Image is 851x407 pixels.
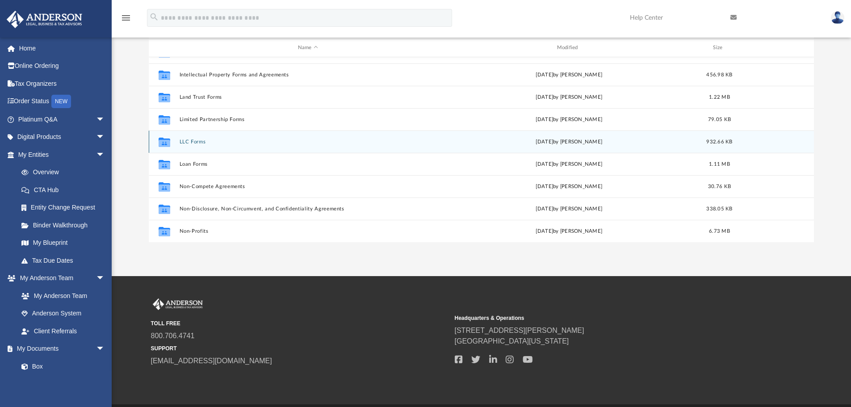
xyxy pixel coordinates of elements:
a: My Anderson Team [13,287,109,305]
span: 1.22 MB [709,94,730,99]
div: id [153,44,175,52]
span: 932.66 KB [706,139,732,144]
img: User Pic [831,11,844,24]
div: [DATE] by [PERSON_NAME] [440,160,698,168]
a: Box [13,357,109,375]
a: Tax Organizers [6,75,118,92]
div: Name [179,44,436,52]
small: SUPPORT [151,344,449,352]
a: Client Referrals [13,322,114,340]
i: search [149,12,159,22]
small: TOLL FREE [151,319,449,327]
button: Limited Partnership Forms [179,117,436,122]
small: Headquarters & Operations [455,314,752,322]
a: [EMAIL_ADDRESS][DOMAIN_NAME] [151,357,272,365]
a: Home [6,39,118,57]
span: 456.98 KB [706,72,732,77]
span: 338.05 KB [706,206,732,211]
a: Entity Change Request [13,199,118,217]
span: 30.76 KB [708,184,731,189]
i: menu [121,13,131,23]
img: Anderson Advisors Platinum Portal [4,11,85,28]
div: [DATE] by [PERSON_NAME] [440,138,698,146]
a: Online Ordering [6,57,118,75]
a: Anderson System [13,305,114,323]
a: Digital Productsarrow_drop_down [6,128,118,146]
img: Anderson Advisors Platinum Portal [151,298,205,310]
span: arrow_drop_down [96,110,114,129]
button: LLC Forms [179,139,436,145]
span: arrow_drop_down [96,128,114,147]
a: [STREET_ADDRESS][PERSON_NAME] [455,327,584,334]
button: Non-Compete Agreements [179,184,436,189]
div: NEW [51,95,71,108]
button: Non-Disclosure, Non-Circumvent, and Confidentiality Agreements [179,206,436,212]
a: Order StatusNEW [6,92,118,111]
div: [DATE] by [PERSON_NAME] [440,93,698,101]
div: id [741,44,804,52]
button: Loan Forms [179,161,436,167]
span: 6.73 MB [709,228,730,233]
button: Intellectual Property Forms and Agreements [179,72,436,78]
span: arrow_drop_down [96,269,114,288]
a: menu [121,17,131,23]
a: My Entitiesarrow_drop_down [6,146,118,164]
span: 1.11 MB [709,161,730,166]
div: [DATE] by [PERSON_NAME] [440,182,698,190]
a: Platinum Q&Aarrow_drop_down [6,110,118,128]
span: 79.05 KB [708,117,731,122]
a: My Blueprint [13,234,114,252]
div: Modified [440,44,697,52]
a: Tax Due Dates [13,252,118,269]
div: [DATE] by [PERSON_NAME] [440,227,698,235]
div: grid [149,57,814,242]
a: CTA Hub [13,181,118,199]
a: [GEOGRAPHIC_DATA][US_STATE] [455,337,569,345]
button: Non-Profits [179,228,436,234]
div: [DATE] by [PERSON_NAME] [440,115,698,123]
a: My Anderson Teamarrow_drop_down [6,269,114,287]
span: arrow_drop_down [96,340,114,358]
div: Size [701,44,737,52]
div: [DATE] by [PERSON_NAME] [440,205,698,213]
a: 800.706.4741 [151,332,195,340]
a: Overview [13,164,118,181]
button: Land Trust Forms [179,94,436,100]
a: Binder Walkthrough [13,216,118,234]
div: [DATE] by [PERSON_NAME] [440,71,698,79]
a: Meeting Minutes [13,375,114,393]
a: My Documentsarrow_drop_down [6,340,114,358]
span: arrow_drop_down [96,146,114,164]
